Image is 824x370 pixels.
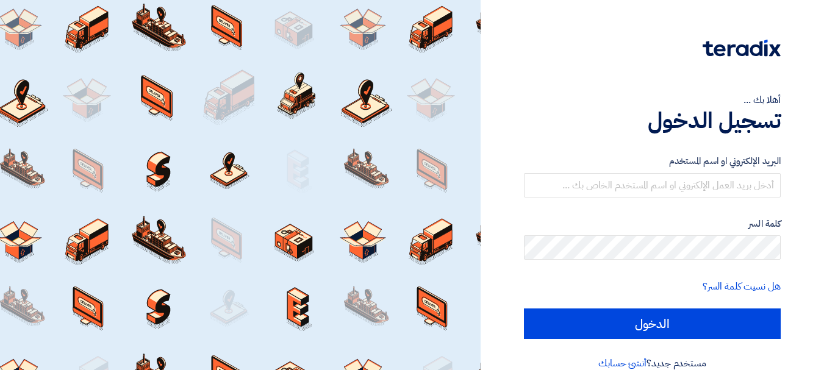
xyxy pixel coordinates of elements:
label: كلمة السر [524,217,781,231]
img: Teradix logo [703,40,781,57]
input: أدخل بريد العمل الإلكتروني او اسم المستخدم الخاص بك ... [524,173,781,197]
a: هل نسيت كلمة السر؟ [703,279,781,294]
div: أهلا بك ... [524,93,781,107]
h1: تسجيل الدخول [524,107,781,134]
label: البريد الإلكتروني او اسم المستخدم [524,154,781,168]
input: الدخول [524,308,781,339]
